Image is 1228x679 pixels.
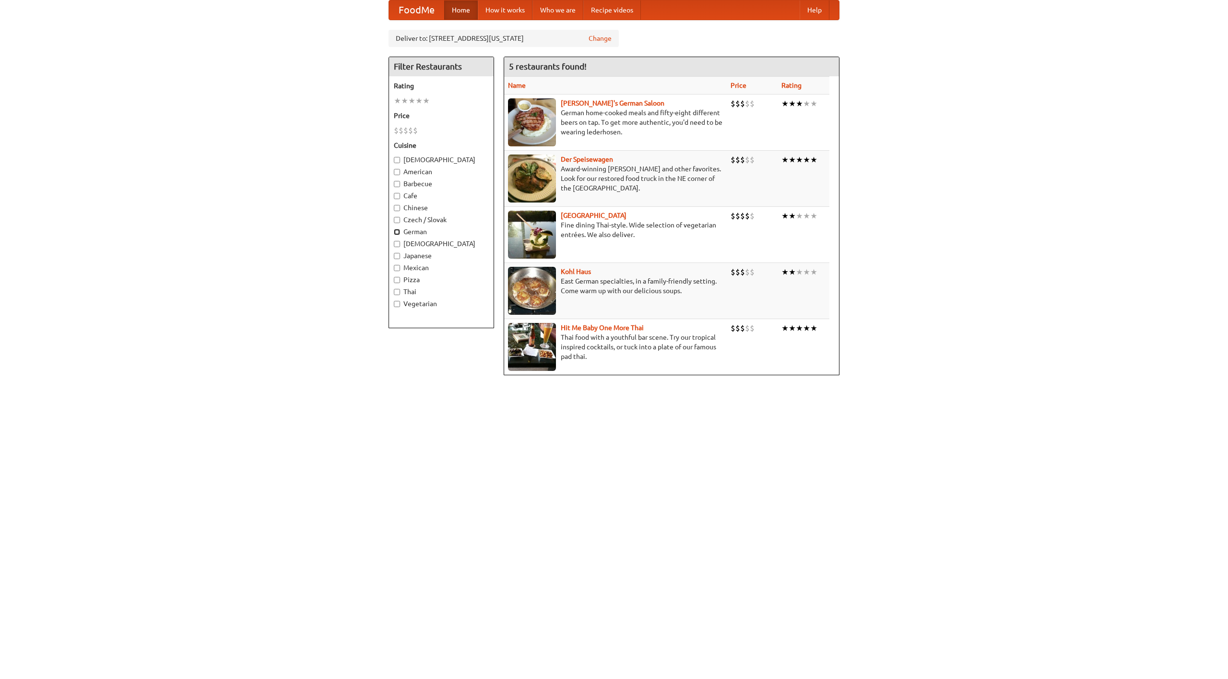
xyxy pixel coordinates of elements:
li: ★ [789,98,796,109]
a: Price [731,82,746,89]
li: ★ [408,95,415,106]
li: $ [403,125,408,136]
li: $ [750,267,755,277]
input: Pizza [394,277,400,283]
li: ★ [781,98,789,109]
div: Deliver to: [STREET_ADDRESS][US_STATE] [389,30,619,47]
a: Rating [781,82,802,89]
li: ★ [781,267,789,277]
li: $ [745,267,750,277]
li: $ [750,155,755,165]
img: esthers.jpg [508,98,556,146]
label: Vegetarian [394,299,489,309]
li: $ [750,98,755,109]
a: [PERSON_NAME]'s German Saloon [561,99,664,107]
h5: Price [394,111,489,120]
img: satay.jpg [508,211,556,259]
b: Der Speisewagen [561,155,613,163]
p: German home-cooked meals and fifty-eight different beers on tap. To get more authentic, you'd nee... [508,108,723,137]
input: Mexican [394,265,400,271]
input: Barbecue [394,181,400,187]
a: How it works [478,0,532,20]
label: Pizza [394,275,489,285]
a: Home [444,0,478,20]
li: ★ [401,95,408,106]
a: [GEOGRAPHIC_DATA] [561,212,626,219]
input: American [394,169,400,175]
img: kohlhaus.jpg [508,267,556,315]
label: American [394,167,489,177]
li: $ [413,125,418,136]
a: Hit Me Baby One More Thai [561,324,644,332]
input: Chinese [394,205,400,211]
li: ★ [803,323,810,334]
li: $ [745,211,750,221]
label: Cafe [394,191,489,201]
li: ★ [810,211,817,221]
li: $ [394,125,399,136]
li: $ [740,267,745,277]
label: Czech / Slovak [394,215,489,225]
label: Thai [394,287,489,297]
li: $ [745,323,750,334]
li: ★ [415,95,423,106]
li: ★ [423,95,430,106]
li: $ [745,98,750,109]
li: $ [740,98,745,109]
input: [DEMOGRAPHIC_DATA] [394,241,400,247]
li: ★ [789,211,796,221]
label: Barbecue [394,179,489,189]
li: ★ [796,155,803,165]
label: [DEMOGRAPHIC_DATA] [394,155,489,165]
li: ★ [781,323,789,334]
p: East German specialties, in a family-friendly setting. Come warm up with our delicious soups. [508,276,723,296]
li: ★ [781,211,789,221]
li: $ [408,125,413,136]
li: $ [731,267,735,277]
li: $ [735,267,740,277]
h5: Cuisine [394,141,489,150]
a: Who we are [532,0,583,20]
a: Kohl Haus [561,268,591,275]
p: Thai food with a youthful bar scene. Try our tropical inspired cocktails, or tuck into a plate of... [508,333,723,361]
label: Mexican [394,263,489,273]
label: Chinese [394,203,489,213]
li: ★ [394,95,401,106]
a: Change [589,34,612,43]
li: ★ [789,267,796,277]
li: $ [731,323,735,334]
li: ★ [796,211,803,221]
label: Japanese [394,251,489,261]
li: ★ [796,98,803,109]
li: ★ [781,155,789,165]
input: Japanese [394,253,400,259]
li: $ [740,323,745,334]
ng-pluralize: 5 restaurants found! [509,62,587,71]
label: [DEMOGRAPHIC_DATA] [394,239,489,249]
li: $ [731,211,735,221]
li: ★ [803,98,810,109]
p: Award-winning [PERSON_NAME] and other favorites. Look for our restored food truck in the NE corne... [508,164,723,193]
img: speisewagen.jpg [508,155,556,203]
li: $ [735,323,740,334]
li: ★ [789,155,796,165]
li: ★ [789,323,796,334]
input: German [394,229,400,235]
li: $ [745,155,750,165]
li: ★ [803,155,810,165]
img: babythai.jpg [508,323,556,371]
li: ★ [810,323,817,334]
h4: Filter Restaurants [389,57,494,76]
li: ★ [810,267,817,277]
a: Name [508,82,526,89]
li: $ [750,323,755,334]
input: Czech / Slovak [394,217,400,223]
h5: Rating [394,81,489,91]
input: Thai [394,289,400,295]
li: ★ [810,155,817,165]
a: Help [800,0,829,20]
